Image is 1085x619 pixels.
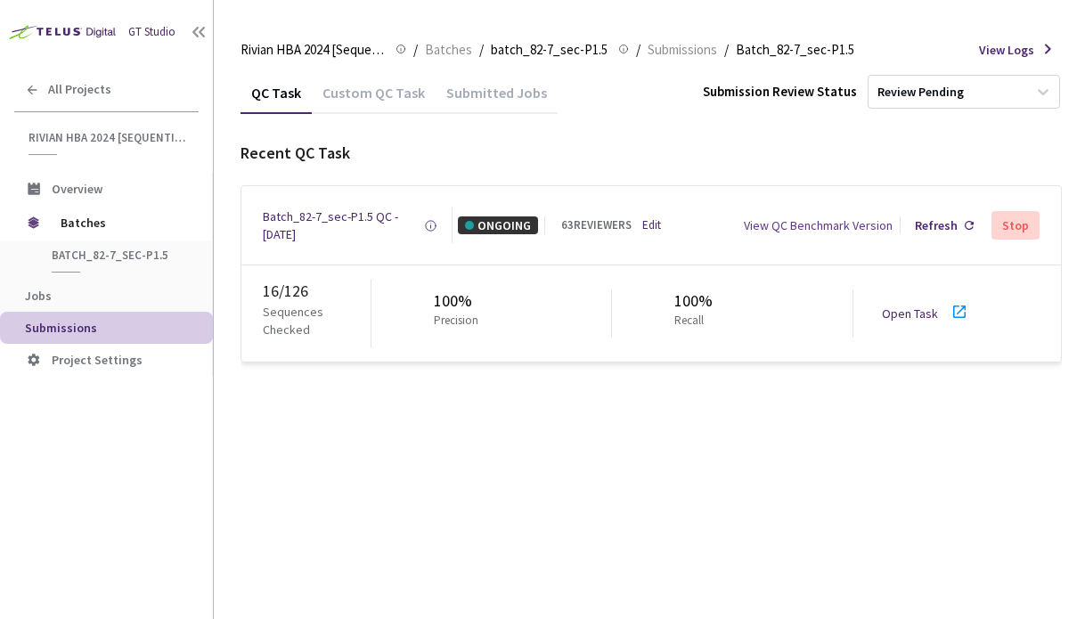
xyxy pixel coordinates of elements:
[744,216,893,234] div: View QC Benchmark Version
[263,280,371,303] div: 16 / 126
[29,130,188,145] span: Rivian HBA 2024 [Sequential]
[458,216,538,234] div: ONGOING
[312,84,436,114] div: Custom QC Task
[128,24,175,41] div: GT Studio
[52,181,102,197] span: Overview
[61,205,183,240] span: Batches
[425,39,472,61] span: Batches
[421,39,476,59] a: Batches
[434,313,478,330] p: Precision
[648,39,717,61] span: Submissions
[1002,218,1029,232] div: Stop
[882,305,938,322] a: Open Task
[241,84,312,114] div: QC Task
[703,82,857,101] div: Submission Review Status
[52,248,184,263] span: batch_82-7_sec-P1.5
[736,39,854,61] span: Batch_82-7_sec-P1.5
[642,217,661,234] a: Edit
[724,39,729,61] li: /
[674,289,713,313] div: 100%
[436,84,558,114] div: Submitted Jobs
[241,39,385,61] span: Rivian HBA 2024 [Sequential]
[413,39,418,61] li: /
[491,39,608,61] span: batch_82-7_sec-P1.5
[979,41,1034,59] span: View Logs
[434,289,485,313] div: 100%
[52,352,143,368] span: Project Settings
[877,84,964,101] div: Review Pending
[636,39,640,61] li: /
[48,82,111,97] span: All Projects
[263,303,371,338] p: Sequences Checked
[644,39,721,59] a: Submissions
[263,208,424,243] a: Batch_82-7_sec-P1.5 QC - [DATE]
[561,217,632,234] div: 63 REVIEWERS
[25,320,97,336] span: Submissions
[674,313,706,330] p: Recall
[915,216,958,234] div: Refresh
[25,288,52,304] span: Jobs
[479,39,484,61] li: /
[241,142,1062,165] div: Recent QC Task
